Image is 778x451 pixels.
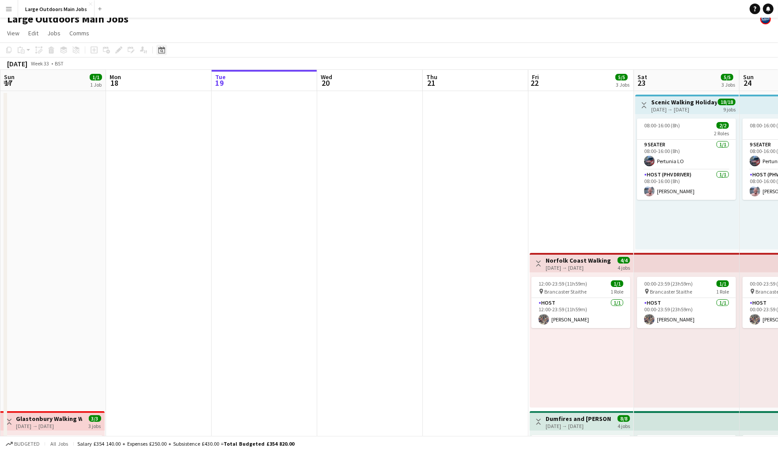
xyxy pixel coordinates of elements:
span: Budgeted [14,441,40,447]
button: Large Outdoors Main Jobs [18,0,95,18]
span: 5/5 [721,74,733,80]
div: [DATE] → [DATE] [651,106,717,113]
span: 1/1 [717,280,729,287]
span: 18 [108,78,121,88]
h3: Dumfires and [PERSON_NAME] Scenic [546,415,611,423]
span: 12:00-23:59 (11h59m) [539,280,587,287]
div: 1 Job [90,81,102,88]
h3: Glastonbury Walking Weekend - Explore Myths & Legends [16,415,82,423]
span: 1 Role [716,288,729,295]
span: Brancaster Staithe [544,288,587,295]
span: Tue [215,73,226,81]
span: 17 [3,78,15,88]
a: Comms [66,27,93,39]
a: Edit [25,27,42,39]
span: Total Budgeted £354 820.00 [224,440,294,447]
span: 5/5 [615,74,628,80]
span: Fri [532,73,539,81]
span: 2/2 [717,122,729,129]
app-job-card: 00:00-23:59 (23h59m)1/1 Brancaster Staithe1 RoleHost1/100:00-23:59 (23h59m)[PERSON_NAME] [637,277,736,328]
span: Week 33 [29,60,51,67]
span: 4/4 [618,257,630,264]
span: Brancaster Staithe [650,288,692,295]
div: [DATE] → [DATE] [546,264,611,271]
a: View [4,27,23,39]
span: 08:00-16:00 (8h) [644,122,680,129]
div: [DATE] [7,59,27,68]
h3: Scenic Walking Holiday - Exploring the [GEOGRAPHIC_DATA] [651,98,717,106]
span: Mon [110,73,121,81]
span: 1/1 [611,280,623,287]
span: 18/18 [718,99,736,105]
span: 1 Role [611,288,623,295]
span: Sat [638,73,647,81]
div: 3 jobs [89,422,101,429]
a: Jobs [44,27,64,39]
span: 20 [319,78,332,88]
span: 1/1 [90,74,102,80]
span: 00:00-23:59 (23h59m) [644,280,693,287]
h1: Large Outdoors Main Jobs [7,12,129,26]
div: 4 jobs [618,422,630,429]
span: Thu [426,73,437,81]
app-job-card: 08:00-16:00 (8h)2/22 Roles9 Seater1/108:00-16:00 (8h)Pertunia LOHost (PHV Driver)1/108:00-16:00 (... [637,118,736,200]
span: 19 [214,78,226,88]
app-user-avatar: Large Outdoors Office [760,14,771,24]
div: [DATE] → [DATE] [546,423,611,429]
span: View [7,29,19,37]
span: 2 Roles [714,130,729,137]
div: Salary £354 140.00 + Expenses £250.00 + Subsistence £430.00 = [77,440,294,447]
app-card-role: 9 Seater1/108:00-16:00 (8h)Pertunia LO [637,140,736,170]
div: 4 jobs [618,264,630,271]
app-card-role: Host (PHV Driver)1/108:00-16:00 (8h)[PERSON_NAME] [637,170,736,200]
span: Sun [4,73,15,81]
span: Comms [69,29,89,37]
span: 23 [636,78,647,88]
span: Edit [28,29,38,37]
div: 3 Jobs [721,81,735,88]
span: 3/3 [89,415,101,422]
button: Budgeted [4,439,41,449]
span: 21 [425,78,437,88]
div: 9 jobs [723,105,736,113]
app-job-card: 12:00-23:59 (11h59m)1/1 Brancaster Staithe1 RoleHost1/112:00-23:59 (11h59m)[PERSON_NAME] [531,277,630,328]
span: Jobs [47,29,61,37]
span: All jobs [49,440,70,447]
div: BST [55,60,64,67]
span: Wed [321,73,332,81]
span: Sun [743,73,754,81]
h3: Norfolk Coast Walking Weekend (3 nights) [546,256,611,264]
span: 22 [531,78,539,88]
app-card-role: Host1/112:00-23:59 (11h59m)[PERSON_NAME] [531,298,630,328]
span: 8/8 [618,415,630,422]
span: 24 [742,78,754,88]
div: [DATE] → [DATE] [16,423,82,429]
div: 3 Jobs [616,81,630,88]
app-card-role: Host1/100:00-23:59 (23h59m)[PERSON_NAME] [637,298,736,328]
